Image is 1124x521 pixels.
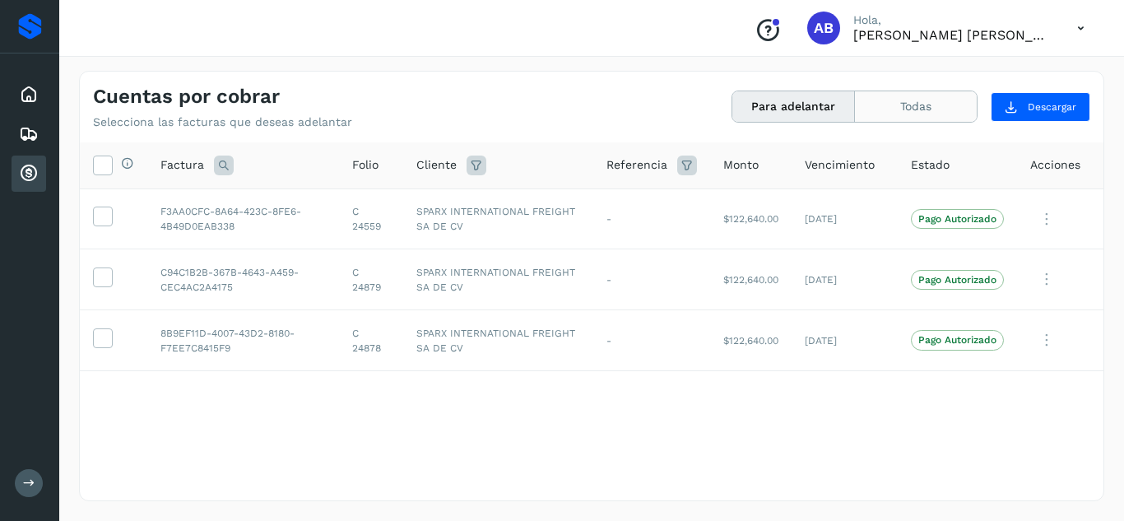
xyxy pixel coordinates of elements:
td: - [593,310,710,371]
span: Cliente [416,156,457,174]
td: - [593,188,710,249]
td: $122,640.00 [710,188,792,249]
div: Embarques [12,116,46,152]
div: Cuentas por cobrar [12,156,46,192]
td: [DATE] [792,310,898,371]
td: SPARX INTERNATIONAL FREIGHT SA DE CV [403,188,593,249]
span: Monto [723,156,759,174]
td: C 24559 [339,188,403,249]
td: C 24879 [339,249,403,310]
span: Estado [911,156,950,174]
p: Selecciona las facturas que deseas adelantar [93,115,352,129]
p: Pago Autorizado [918,334,996,346]
td: C94C1B2B-367B-4643-A459-CEC4AC2A4175 [147,249,339,310]
td: $122,640.00 [710,310,792,371]
button: Descargar [991,92,1090,122]
p: Pago Autorizado [918,274,996,286]
span: Vencimiento [805,156,875,174]
td: SPARX INTERNATIONAL FREIGHT SA DE CV [403,249,593,310]
td: - [593,249,710,310]
td: [DATE] [792,249,898,310]
span: Referencia [606,156,667,174]
p: Hola, [853,13,1051,27]
span: Acciones [1030,156,1080,174]
button: Todas [855,91,977,122]
p: Pago Autorizado [918,213,996,225]
span: Factura [160,156,204,174]
p: Ana Belén Acosta Cruz [853,27,1051,43]
td: [DATE] [792,188,898,249]
td: $122,640.00 [710,249,792,310]
td: SPARX INTERNATIONAL FREIGHT SA DE CV [403,310,593,371]
span: Folio [352,156,379,174]
td: 8B9EF11D-4007-43D2-8180-F7EE7C8415F9 [147,310,339,371]
td: F3AA0CFC-8A64-423C-8FE6-4B49D0EAB338 [147,188,339,249]
div: Inicio [12,77,46,113]
button: Para adelantar [732,91,855,122]
td: C 24878 [339,310,403,371]
span: Descargar [1028,100,1076,114]
h4: Cuentas por cobrar [93,85,280,109]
